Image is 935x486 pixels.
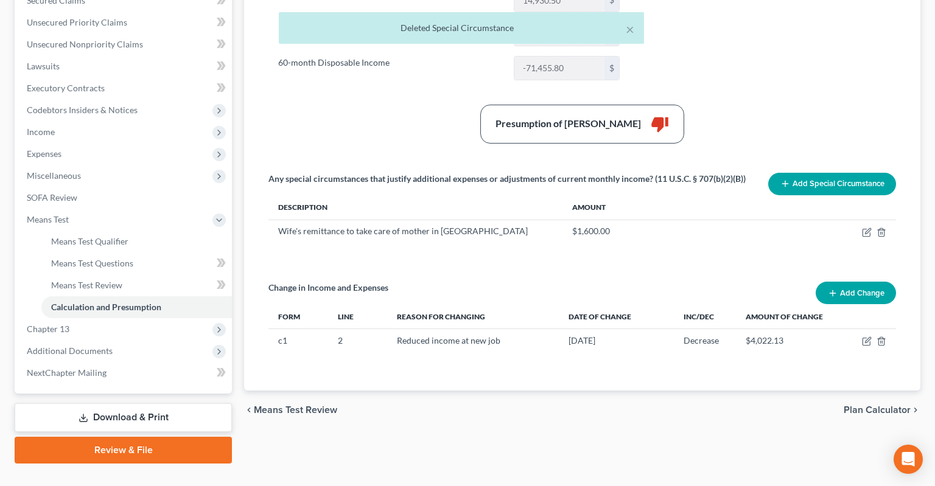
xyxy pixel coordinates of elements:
[27,127,55,137] span: Income
[684,335,719,345] span: Decrease
[254,405,337,415] span: Means Test Review
[604,57,619,80] div: $
[27,170,81,181] span: Miscellaneous
[27,61,60,71] span: Lawsuits
[27,367,107,378] span: NextChapter Mailing
[736,304,852,328] th: Amount of Change
[328,304,387,328] th: Line
[244,405,254,415] i: chevron_left
[17,55,232,77] a: Lawsuits
[387,304,558,328] th: Reason for Changing
[768,173,896,195] button: Add Special Circumstance
[15,403,232,432] a: Download & Print
[569,335,665,347] div: [DATE]
[27,83,105,93] span: Executory Contracts
[27,214,69,224] span: Means Test
[27,345,113,356] span: Additional Documents
[514,57,604,80] input: 0.00
[651,115,669,133] i: thumb_down
[17,362,232,384] a: NextChapter Mailing
[278,225,553,237] div: Wife's remittance to take care of mother in [GEOGRAPHIC_DATA]
[559,304,674,328] th: Date of Change
[894,445,923,474] div: Open Intercom Messenger
[27,324,69,334] span: Chapter 13
[27,105,138,115] span: Codebtors Insiders & Notices
[844,405,911,415] span: Plan Calculator
[268,282,388,294] p: Change in Income and Expenses
[51,280,122,290] span: Means Test Review
[17,12,232,33] a: Unsecured Priority Claims
[674,304,735,328] th: Inc/Dec
[844,405,920,415] button: Plan Calculator chevron_right
[27,148,61,159] span: Expenses
[51,236,128,246] span: Means Test Qualifier
[397,335,548,347] div: Reduced income at new job
[496,117,641,131] div: Presumption of [PERSON_NAME]
[268,195,562,220] th: Description
[338,335,377,347] div: 2
[572,225,842,237] div: $1,600.00
[17,77,232,99] a: Executory Contracts
[746,335,842,347] div: $4,022.13
[51,302,161,312] span: Calculation and Presumption
[41,252,232,274] a: Means Test Questions
[626,22,634,36] button: ×
[41,274,232,296] a: Means Test Review
[27,192,77,203] span: SOFA Review
[244,405,337,415] button: chevron_left Means Test Review
[41,231,232,252] a: Means Test Qualifier
[15,437,232,463] a: Review & File
[562,195,852,220] th: Amount
[816,282,896,304] button: Add Change
[272,56,508,80] label: 60-month Disposable Income
[278,335,318,347] div: c1
[268,304,328,328] th: Form
[41,296,232,318] a: Calculation and Presumption
[911,405,920,415] i: chevron_right
[51,258,133,268] span: Means Test Questions
[268,173,746,185] div: Any special circumstances that justify additional expenses or adjustments of current monthly inco...
[17,187,232,209] a: SOFA Review
[289,22,634,34] div: Deleted Special Circumstance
